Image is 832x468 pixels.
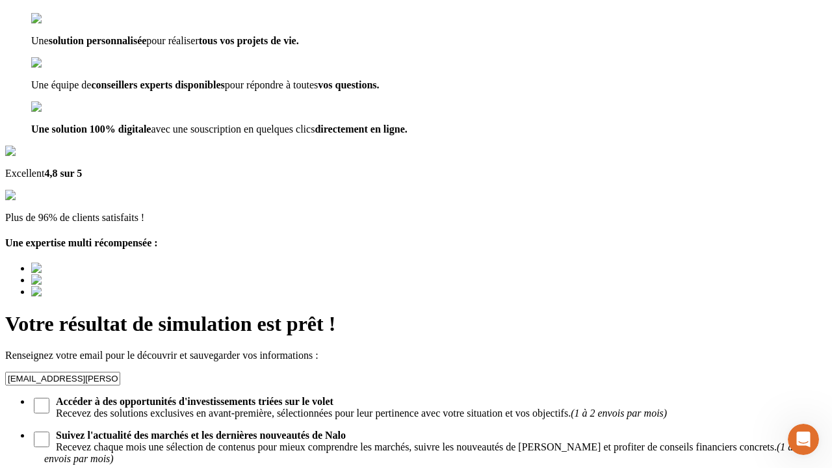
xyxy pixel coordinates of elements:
strong: Suivez l'actualité des marchés et les dernières nouveautés de Nalo [56,430,346,441]
span: solution personnalisée [49,35,147,46]
h4: Une expertise multi récompensée : [5,237,827,249]
span: conseillers experts disponibles [91,79,224,90]
img: Best savings advice award [31,286,151,298]
img: checkmark [31,57,87,69]
span: directement en ligne. [315,123,407,135]
p: Plus de 96% de clients satisfaits ! [5,212,827,224]
em: (1 à 2 envois par mois) [571,408,667,419]
span: tous vos projets de vie. [199,35,299,46]
img: Best savings advice award [31,274,151,286]
span: Une solution 100% digitale [31,123,151,135]
strong: Accéder à des opportunités d'investissements triées sur le volet [56,396,333,407]
span: Recevez des solutions exclusives en avant-première, sélectionnées pour leur pertinence avec votre... [44,396,827,419]
img: checkmark [31,101,87,113]
input: Email [5,372,120,385]
p: Renseignez votre email pour le découvrir et sauvegarder vos informations : [5,350,827,361]
span: 4,8 sur 5 [44,168,82,179]
img: Best savings advice award [31,263,151,274]
span: vos questions. [318,79,379,90]
h1: Votre résultat de simulation est prêt ! [5,312,827,336]
input: Accéder à des opportunités d'investissements triées sur le voletRecevez des solutions exclusives ... [34,398,49,413]
span: Une [31,35,49,46]
span: Une équipe de [31,79,91,90]
em: (1 à 3 envois par mois) [44,441,801,464]
span: pour répondre à toutes [225,79,318,90]
span: avec une souscription en quelques clics [151,123,315,135]
iframe: Intercom live chat [788,424,819,455]
span: pour réaliser [146,35,198,46]
p: Recevez chaque mois une sélection de contenus pour mieux comprendre les marchés, suivre les nouve... [44,430,801,464]
img: Google Review [5,146,81,157]
input: Suivez l'actualité des marchés et les dernières nouveautés de NaloRecevez chaque mois une sélecti... [34,432,49,447]
img: checkmark [31,13,87,25]
span: Excellent [5,168,44,179]
img: reviews stars [5,190,70,201]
